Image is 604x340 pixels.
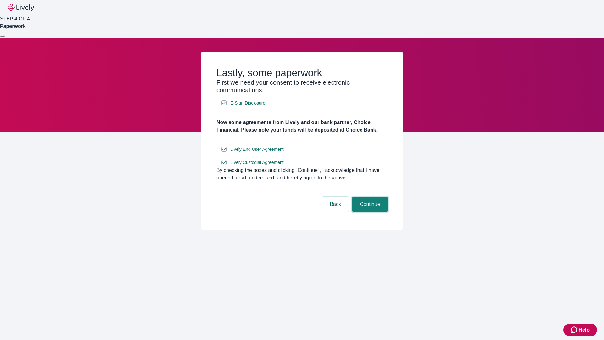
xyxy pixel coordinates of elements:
div: By checking the boxes and clicking “Continue", I acknowledge that I have opened, read, understand... [216,167,388,182]
a: e-sign disclosure document [229,145,285,153]
span: E-Sign Disclosure [230,100,265,106]
span: Lively End User Agreement [230,146,284,153]
button: Continue [352,197,388,212]
svg: Zendesk support icon [571,326,579,334]
h4: Now some agreements from Lively and our bank partner, Choice Financial. Please note your funds wi... [216,119,388,134]
button: Back [322,197,349,212]
h2: Lastly, some paperwork [216,67,388,79]
a: e-sign disclosure document [229,99,266,107]
span: Lively Custodial Agreement [230,159,284,166]
h3: First we need your consent to receive electronic communications. [216,79,388,94]
a: e-sign disclosure document [229,159,285,167]
button: Zendesk support iconHelp [563,324,597,336]
span: Help [579,326,590,334]
img: Lively [8,4,34,11]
